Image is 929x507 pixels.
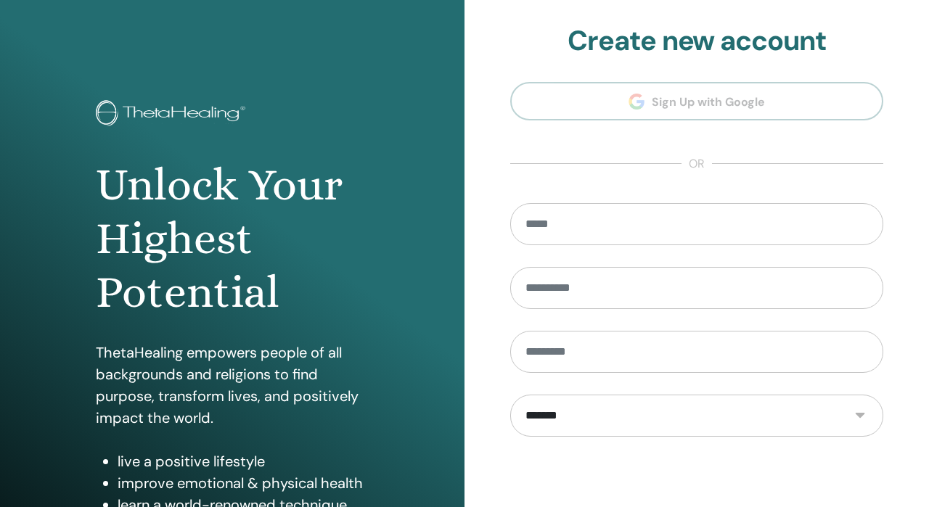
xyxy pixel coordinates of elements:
li: improve emotional & physical health [118,472,369,494]
span: or [682,155,712,173]
p: ThetaHealing empowers people of all backgrounds and religions to find purpose, transform lives, a... [96,342,369,429]
li: live a positive lifestyle [118,450,369,472]
h1: Unlock Your Highest Potential [96,158,369,320]
h2: Create new account [510,25,883,58]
